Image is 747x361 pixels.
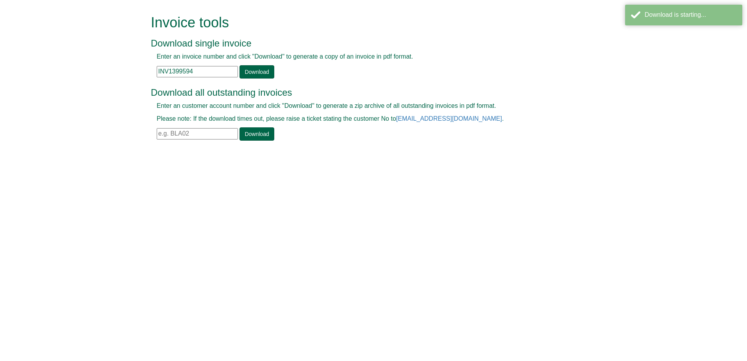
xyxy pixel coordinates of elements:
p: Enter an customer account number and click "Download" to generate a zip archive of all outstandin... [157,102,573,111]
a: Download [239,65,274,79]
input: e.g. BLA02 [157,128,238,139]
a: [EMAIL_ADDRESS][DOMAIN_NAME] [396,115,502,122]
p: Please note: If the download times out, please raise a ticket stating the customer No to . [157,114,573,123]
h3: Download all outstanding invoices [151,88,579,98]
input: e.g. INV1234 [157,66,238,77]
h1: Invoice tools [151,15,579,30]
h3: Download single invoice [151,38,579,48]
a: Download [239,127,274,141]
p: Enter an invoice number and click "Download" to generate a copy of an invoice in pdf format. [157,52,573,61]
div: Download is starting... [645,11,736,20]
